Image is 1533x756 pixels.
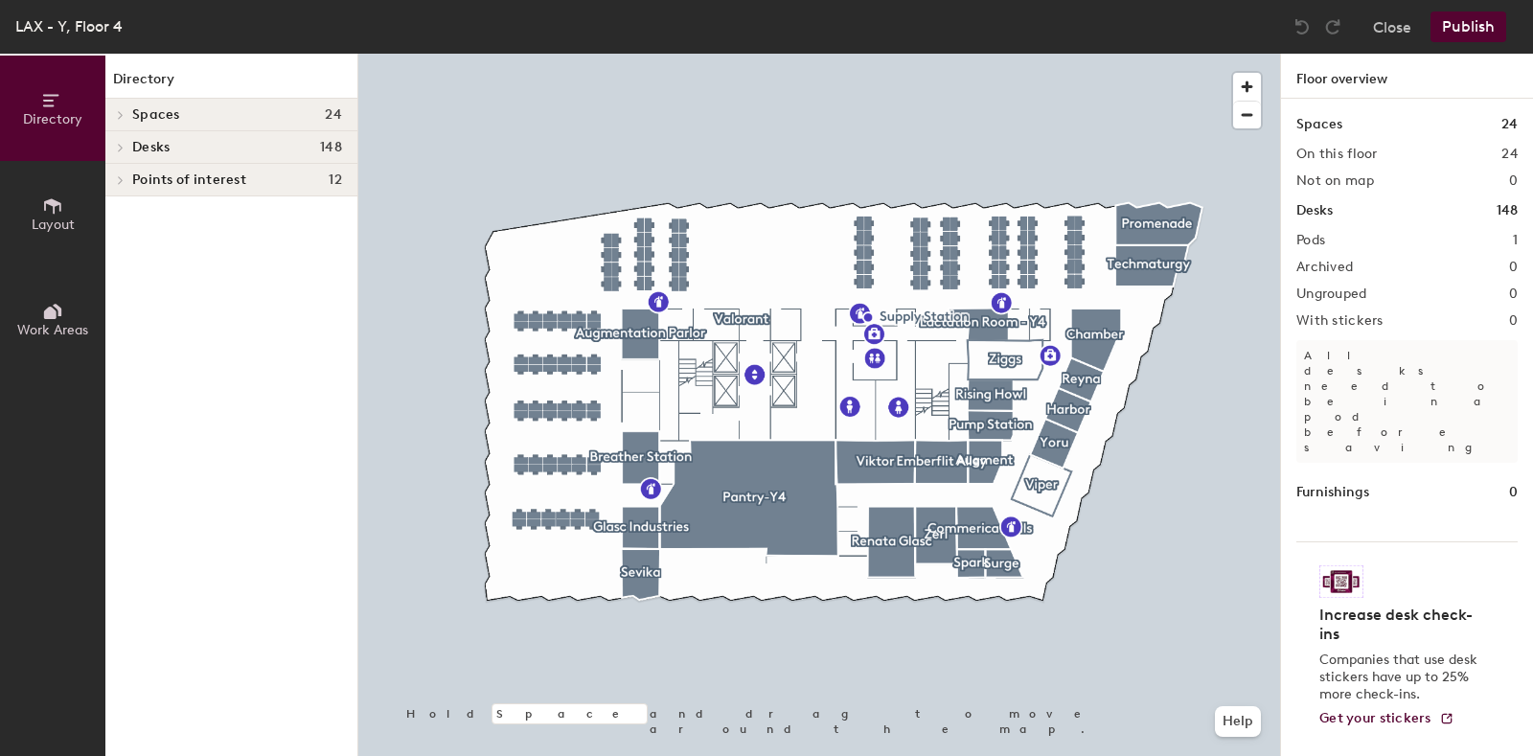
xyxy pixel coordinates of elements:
[1319,565,1363,598] img: Sticker logo
[1501,147,1518,162] h2: 24
[1296,173,1374,189] h2: Not on map
[1296,313,1384,329] h2: With stickers
[1296,340,1518,463] p: All desks need to be in a pod before saving
[1373,11,1411,42] button: Close
[1509,260,1518,275] h2: 0
[329,172,342,188] span: 12
[1319,710,1431,726] span: Get your stickers
[1509,313,1518,329] h2: 0
[325,107,342,123] span: 24
[1319,606,1483,644] h4: Increase desk check-ins
[1296,147,1378,162] h2: On this floor
[1296,286,1367,302] h2: Ungrouped
[132,107,180,123] span: Spaces
[1509,482,1518,503] h1: 0
[1296,114,1342,135] h1: Spaces
[1296,233,1325,248] h2: Pods
[17,322,88,338] span: Work Areas
[32,217,75,233] span: Layout
[132,140,170,155] span: Desks
[1430,11,1506,42] button: Publish
[1501,114,1518,135] h1: 24
[132,172,246,188] span: Points of interest
[1319,711,1454,727] a: Get your stickers
[15,14,123,38] div: LAX - Y, Floor 4
[1497,200,1518,221] h1: 148
[1296,200,1333,221] h1: Desks
[1296,482,1369,503] h1: Furnishings
[1319,652,1483,703] p: Companies that use desk stickers have up to 25% more check-ins.
[1509,173,1518,189] h2: 0
[1509,286,1518,302] h2: 0
[1293,17,1312,36] img: Undo
[1281,54,1533,99] h1: Floor overview
[105,69,357,99] h1: Directory
[1296,260,1353,275] h2: Archived
[320,140,342,155] span: 148
[1513,233,1518,248] h2: 1
[1323,17,1342,36] img: Redo
[1215,706,1261,737] button: Help
[23,111,82,127] span: Directory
